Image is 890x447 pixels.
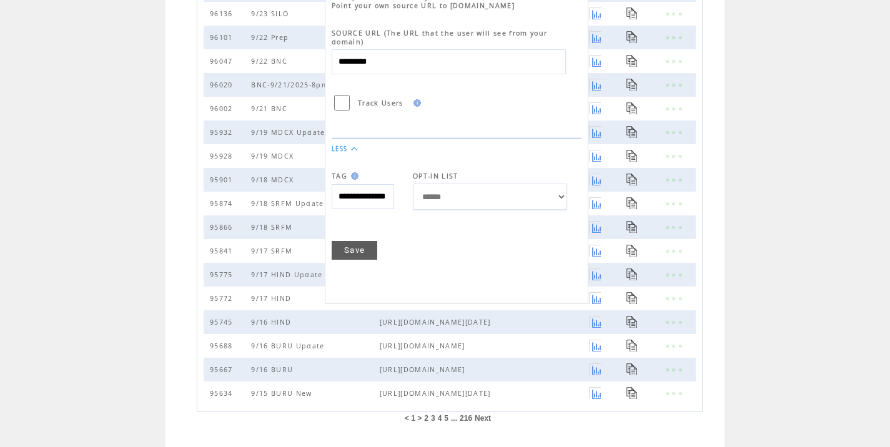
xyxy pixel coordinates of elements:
a: Next [475,414,491,423]
span: 95667 [210,365,236,374]
a: Click to copy URL for text blast to clipboard [626,221,638,233]
a: Click to copy URL for text blast to clipboard [626,363,638,375]
a: 3 [431,414,435,423]
a: Click to copy URL for text blast to clipboard [626,340,638,351]
a: 5 [444,414,448,423]
img: help.gif [410,99,421,107]
a: LESS [332,145,347,153]
span: 95866 [210,223,236,232]
span: OPT-IN LIST [413,172,458,180]
a: Click to view a graph [589,245,601,257]
a: 4 [438,414,442,423]
span: 9/17 SRFM [251,247,295,255]
span: 9/16 BURU [251,365,296,374]
a: Save [332,241,377,260]
span: Track Users [358,99,403,107]
span: 9/15 BURU New [251,389,315,398]
a: Click to copy URL for text blast to clipboard [626,316,638,328]
span: 9/18 SRFM [251,223,295,232]
a: Click to view a graph [589,221,601,233]
span: 95688 [210,341,236,350]
span: 9/17 HIND Update [251,270,325,279]
span: 9/16 BURU Update [251,341,327,350]
span: 95772 [210,294,236,303]
a: 216 [460,414,472,423]
span: ... [451,414,457,423]
img: help.gif [347,172,358,180]
a: Click to copy URL for text blast to clipboard [626,292,638,304]
a: Click to view a graph [589,363,601,375]
span: https://myemail.constantcontact.com/-NYSE-American--BURU--Is-Backed-By-5-Key-Potential-Catalysts-... [380,365,589,374]
span: SOURCE URL (The URL that the user will see from your domain) [332,29,547,46]
span: TAG [332,172,347,180]
a: Click to copy URL for text blast to clipboard [626,268,638,280]
span: https://myemail.constantcontact.com/Past-Breakout-Champ--NYSE-American--BURU--Takes-Over-Tuesday-... [380,389,589,398]
a: Click to view a graph [589,268,601,280]
span: 95841 [210,247,236,255]
a: Click to view a graph [589,340,601,351]
a: Click to view a graph [589,316,601,328]
span: 9/17 HIND [251,294,294,303]
a: Click to view a graph [589,292,601,304]
span: 95745 [210,318,236,327]
span: 9/16 HIND [251,318,294,327]
span: https://myemail.constantcontact.com/-Nasdaq--HIND--Takes-A-Top-Spot-On-Wednesday-s-Watchlist--5-P... [380,318,589,327]
span: Point your own source URL to [DOMAIN_NAME] [332,1,515,10]
span: 95634 [210,389,236,398]
a: 2 [424,414,428,423]
a: Click to copy URL for text blast to clipboard [626,387,638,399]
a: Click to view a graph [589,387,601,399]
span: < 1 > [405,414,422,423]
a: Click to copy URL for text blast to clipboard [626,245,638,257]
span: https://myemail.constantcontact.com/-NYSE-American--BURU--Is-On-Watchlist-Notice-As-A-Major-2025-... [380,341,589,350]
span: 95775 [210,270,236,279]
